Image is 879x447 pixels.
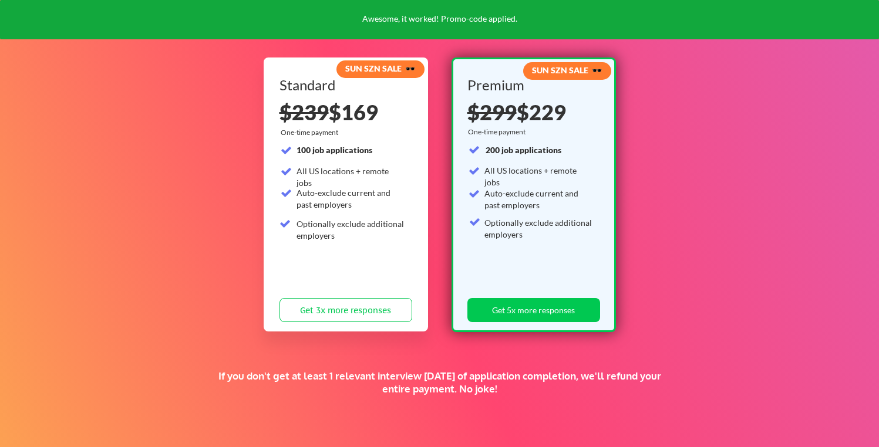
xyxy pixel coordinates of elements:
div: $229 [467,101,596,123]
strong: 100 job applications [297,145,372,155]
strong: SUN SZN SALE 🕶️ [345,63,415,73]
button: Get 5x more responses [467,298,600,322]
div: Standard [279,78,408,92]
div: One-time payment [468,127,529,137]
s: $239 [279,99,329,125]
button: Get 3x more responses [279,298,412,322]
strong: SUN SZN SALE 🕶️ [532,65,602,75]
div: Premium [467,78,596,92]
div: Auto-exclude current and past employers [297,187,405,210]
div: Optionally exclude additional employers [484,217,593,240]
div: All US locations + remote jobs [297,165,405,188]
div: If you don't get at least 1 relevant interview [DATE] of application completion, we'll refund you... [204,370,675,395]
strong: 200 job applications [486,145,561,155]
div: Optionally exclude additional employers [297,218,405,241]
div: Auto-exclude current and past employers [484,188,593,211]
s: $299 [467,99,517,125]
div: One-time payment [281,128,342,137]
div: $169 [279,101,412,123]
div: All US locations + remote jobs [484,165,593,188]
